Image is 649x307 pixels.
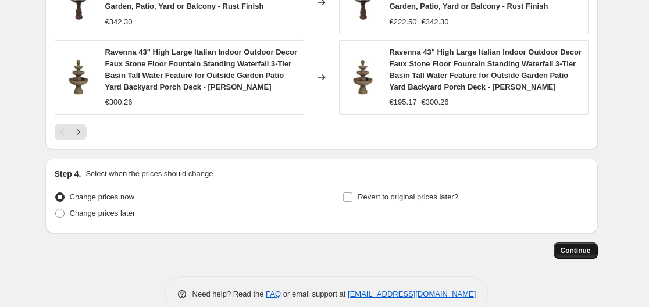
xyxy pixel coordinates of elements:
span: or email support at [281,290,348,298]
strike: €342.30 [422,16,449,28]
h2: Step 4. [55,168,81,180]
div: €342.30 [105,16,133,28]
div: €222.50 [390,16,417,28]
span: Ravenna 43" High Large Italian Indoor Outdoor Decor Faux Stone Floor Fountain Standing Waterfall ... [105,48,298,91]
span: Need help? Read the [192,290,266,298]
span: Change prices now [70,192,134,201]
div: €195.17 [390,97,417,108]
a: FAQ [266,290,281,298]
strike: €300.26 [422,97,449,108]
img: 816ELzffUjL_80x.jpg [61,60,96,95]
span: Ravenna 43" High Large Italian Indoor Outdoor Decor Faux Stone Floor Fountain Standing Waterfall ... [390,48,582,91]
a: [EMAIL_ADDRESS][DOMAIN_NAME] [348,290,476,298]
button: Next [70,124,87,140]
span: Continue [561,246,591,255]
nav: Pagination [55,124,87,140]
p: Select when the prices should change [85,168,213,180]
span: Revert to original prices later? [358,192,458,201]
button: Continue [554,242,598,259]
span: Change prices later [70,209,135,217]
div: €300.26 [105,97,133,108]
img: 816ELzffUjL_80x.jpg [345,60,380,95]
